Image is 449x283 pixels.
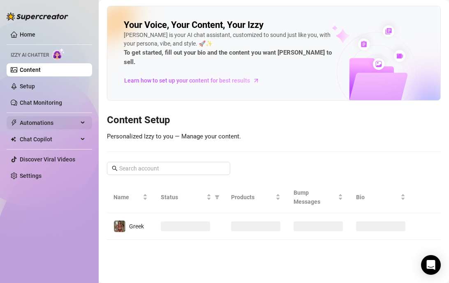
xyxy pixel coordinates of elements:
span: Bump Messages [294,188,336,206]
img: AI Chatter [52,48,65,60]
span: filter [215,195,220,200]
span: Bio [356,193,399,202]
img: Greek [114,221,125,232]
img: ai-chatter-content-library-cLFOSyPT.png [313,16,440,100]
a: Content [20,67,41,73]
th: Status [154,182,224,213]
span: Izzy AI Chatter [11,51,49,59]
div: [PERSON_NAME] is your AI chat assistant, customized to sound just like you, with your persona, vi... [124,31,334,67]
span: Greek [129,223,144,230]
th: Bump Messages [287,182,349,213]
a: Learn how to set up your content for best results [124,74,266,87]
th: Products [224,182,287,213]
th: Name [107,182,154,213]
span: Personalized Izzy to you — Manage your content. [107,133,241,140]
span: Learn how to set up your content for best results [124,76,250,85]
h2: Your Voice, Your Content, Your Izzy [124,19,264,31]
span: search [112,166,118,171]
a: Settings [20,173,42,179]
a: Home [20,31,35,38]
span: Products [231,193,274,202]
h3: Content Setup [107,114,441,127]
span: right [422,223,428,229]
a: Setup [20,83,35,90]
a: Discover Viral Videos [20,156,75,163]
th: Bio [349,182,412,213]
span: Chat Copilot [20,133,78,146]
a: Chat Monitoring [20,99,62,106]
img: Chat Copilot [11,136,16,142]
span: thunderbolt [11,120,17,126]
input: Search account [119,164,219,173]
img: logo-BBDzfeDw.svg [7,12,68,21]
strong: To get started, fill out your bio and the content you want [PERSON_NAME] to sell. [124,49,332,66]
div: Open Intercom Messenger [421,255,441,275]
span: Name [113,193,141,202]
button: right [419,220,432,233]
span: arrow-right [252,76,260,85]
span: Automations [20,116,78,129]
span: filter [213,191,221,203]
span: Status [161,193,205,202]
